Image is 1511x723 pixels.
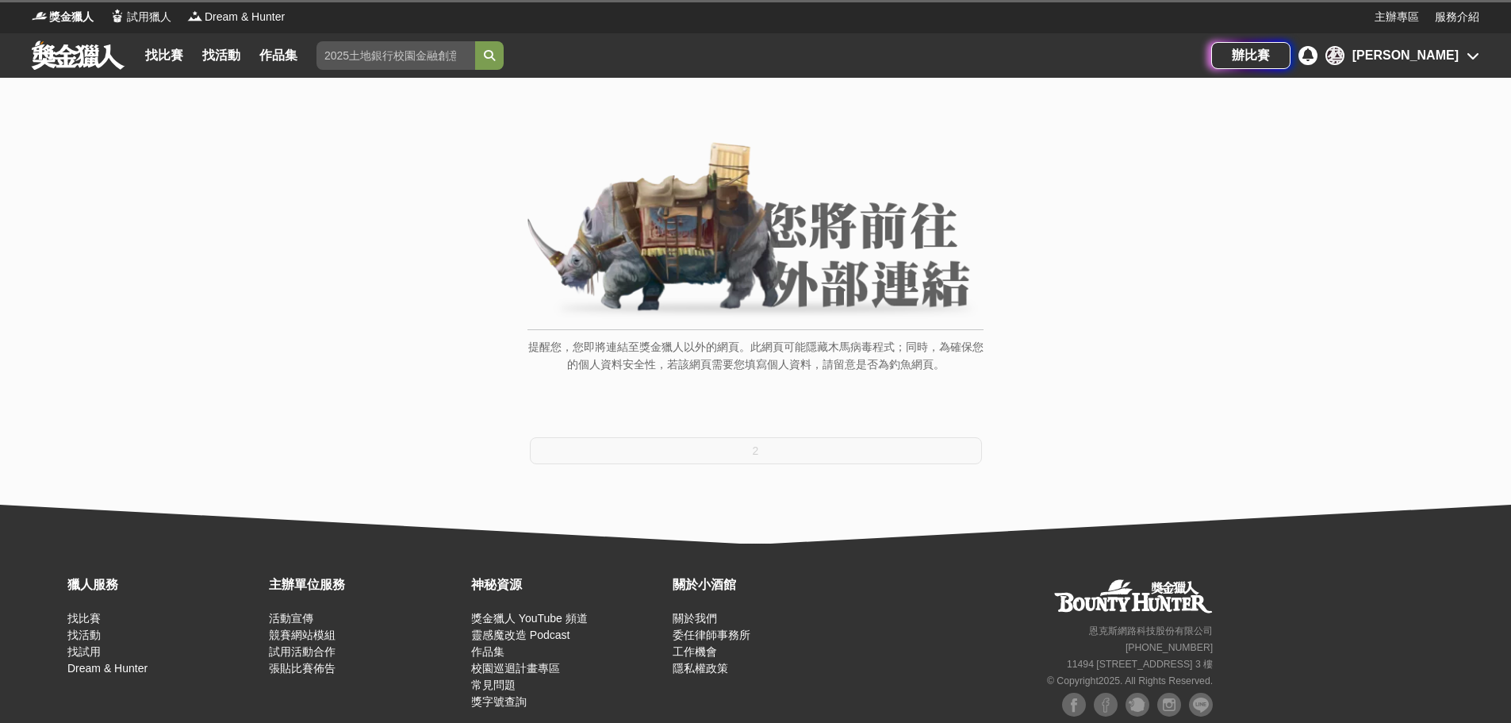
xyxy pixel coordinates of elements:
[269,645,336,658] a: 試用活動合作
[1067,659,1213,670] small: 11494 [STREET_ADDRESS] 3 樓
[269,575,462,594] div: 主辦單位服務
[1126,642,1213,653] small: [PHONE_NUMBER]
[673,662,728,675] a: 隱私權政策
[1435,9,1479,25] a: 服務介紹
[205,9,285,25] span: Dream & Hunter
[67,662,148,675] a: Dream & Hunter
[673,645,717,658] a: 工作機會
[471,612,588,625] a: 獎金獵人 YouTube 頻道
[471,575,665,594] div: 神秘資源
[527,338,984,390] p: 提醒您，您即將連結至獎金獵人以外的網頁。此網頁可能隱藏木馬病毒程式；同時，為確保您的個人資料安全性，若該網頁需要您填寫個人資料，請留意是否為釣魚網頁。
[187,9,285,25] a: LogoDream & Hunter
[269,662,336,675] a: 張貼比賽佈告
[1089,625,1213,636] small: 恩克斯網路科技股份有限公司
[196,44,247,67] a: 找活動
[1157,693,1181,717] img: Instagram
[67,645,101,658] a: 找試用
[1189,693,1213,717] img: LINE
[1062,693,1086,717] img: Facebook
[1211,42,1290,69] a: 辦比賽
[269,629,336,641] a: 競賽網站模組
[1325,46,1344,65] div: 蔡
[527,142,984,321] img: External Link Banner
[673,612,717,625] a: 關於我們
[67,575,261,594] div: 獵人服務
[187,8,203,24] img: Logo
[471,662,560,675] a: 校園巡迴計畫專區
[32,9,94,25] a: Logo獎金獵人
[32,8,48,24] img: Logo
[471,629,570,641] a: 靈感魔改造 Podcast
[1047,675,1213,686] small: © Copyright 2025 . All Rights Reserved.
[127,9,171,25] span: 試用獵人
[1352,46,1459,65] div: [PERSON_NAME]
[530,437,982,464] button: 2
[139,44,190,67] a: 找比賽
[471,645,504,658] a: 作品集
[471,695,527,708] a: 獎字號查詢
[1094,693,1118,717] img: Facebook
[109,8,125,24] img: Logo
[109,9,171,25] a: Logo試用獵人
[67,629,101,641] a: 找活動
[673,575,866,594] div: 關於小酒館
[269,612,313,625] a: 活動宣傳
[67,612,101,625] a: 找比賽
[1375,9,1419,25] a: 主辦專區
[471,679,516,691] a: 常見問題
[316,41,475,70] input: 2025土地銀行校園金融創意挑戰賽：從你出發 開啟智慧金融新頁
[49,9,94,25] span: 獎金獵人
[673,629,750,641] a: 委任律師事務所
[253,44,304,67] a: 作品集
[1126,693,1149,717] img: Plurk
